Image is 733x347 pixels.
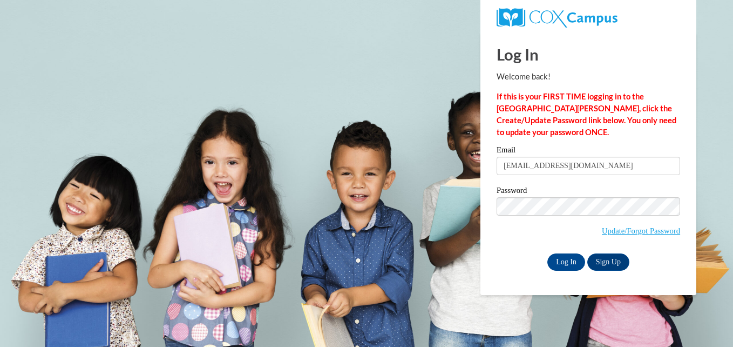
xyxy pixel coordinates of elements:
[602,226,680,235] a: Update/Forgot Password
[547,253,585,271] input: Log In
[497,146,680,157] label: Email
[497,8,680,28] a: COX Campus
[497,186,680,197] label: Password
[497,71,680,83] p: Welcome back!
[587,253,629,271] a: Sign Up
[497,8,617,28] img: COX Campus
[497,92,676,137] strong: If this is your FIRST TIME logging in to the [GEOGRAPHIC_DATA][PERSON_NAME], click the Create/Upd...
[497,43,680,65] h1: Log In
